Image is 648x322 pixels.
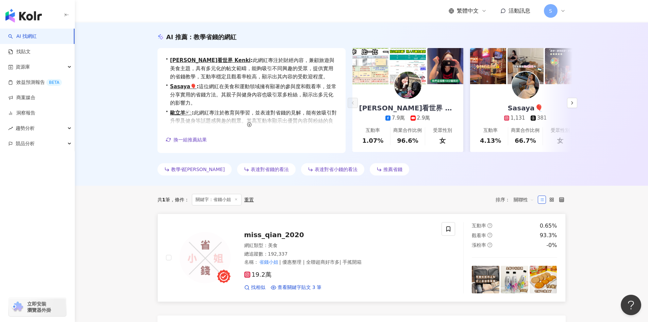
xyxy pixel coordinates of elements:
[244,231,304,239] span: miss_qian_2020
[251,167,289,172] span: 表達對省錢的看法
[197,83,199,90] span: :
[439,136,446,145] div: 女
[496,194,538,205] div: 排序：
[621,295,641,315] iframe: Help Scout Beacon - Open
[166,33,237,41] div: AI 推薦 ：
[472,242,486,248] span: 漲粉率
[11,302,24,312] img: chrome extension
[540,222,557,230] div: 0.65%
[472,266,499,293] img: post-image
[530,266,557,293] img: post-image
[509,7,530,14] span: 活動訊息
[8,79,62,86] a: 效益預測報告BETA
[392,114,405,122] div: 7.9萬
[279,259,362,265] span: | 優惠整理 | 全聯超商好市多| 手搖開箱
[540,232,557,239] div: 93.3%
[383,167,402,172] span: 推薦省錢
[244,251,434,258] div: 總追蹤數 ： 192,337
[166,135,207,145] button: 換一組推薦結果
[170,82,337,107] span: 這位網紅在美食和運動領域擁有顯著的參與度和觀看率，並常分享實用的省錢方法。其親子與健身內容也吸引眾多粉絲，顯示出多元化的影響力。
[9,298,66,316] a: chrome extension立即安裝 瀏覽器外掛
[472,233,486,238] span: 觀看率
[512,72,539,99] img: KOL Avatar
[501,266,528,293] img: post-image
[417,114,430,122] div: 2.9萬
[278,284,322,291] span: 查看關鍵字貼文 3 筆
[192,110,194,116] span: :
[352,103,463,113] div: [PERSON_NAME]看世界 Kenki
[508,48,544,84] img: post-image
[170,109,337,133] span: 此網紅專注於教育與學習，並表達對省錢的見解，能有效吸引對升學及健身等話題感興趣的觀眾。其高互動率顯示出優質內容與粉絲的良好連結，適合進行相關的行銷合作。
[8,110,35,117] a: 洞察報告
[170,110,192,116] a: 歐立羊🐑
[171,167,225,172] span: 教學省[PERSON_NAME]
[170,83,197,90] a: Sasaya🎈
[501,103,550,113] div: Sasaya🎈
[166,82,337,107] div: •
[514,194,534,205] span: 關聯性
[166,56,337,81] div: •
[487,243,492,247] span: question-circle
[393,127,422,134] div: 商業合作比例
[511,114,525,122] div: 1,131
[390,48,426,84] img: post-image
[483,127,498,134] div: 互動率
[166,109,337,133] div: •
[180,232,231,283] img: KOL Avatar
[244,271,271,278] span: 19.2萬
[515,136,536,145] div: 66.7%
[511,127,539,134] div: 商業合作比例
[244,258,362,266] span: 名稱 ：
[8,33,37,40] a: searchAI 找網紅
[315,167,358,172] span: 表達對省小錢的看法
[170,56,337,81] span: 此網紅專注於財經內容，兼顧旅遊與美食主題，具有多元化的帖文範疇，能夠吸引不同興趣的受眾，提供實用的省錢教學，互動率穩定且觀看率較高，顯示出其內容的受歡迎程度。
[157,214,566,302] a: KOL Avatarmiss_qian_2020網紅類型：美食總追蹤數：192,337名稱：省錢小姐| 優惠整理 | 全聯超商好市多| 手搖開箱19.2萬找相似查看關鍵字貼文 3 筆互動率que...
[194,33,236,41] span: 教學省錢的網紅
[549,7,552,15] span: S
[551,127,570,134] div: 受眾性別
[16,121,35,136] span: 趨勢分析
[244,197,254,202] div: 重置
[259,258,280,266] mark: 省錢小姐
[244,284,265,291] a: 找相似
[546,242,557,249] div: -0%
[433,127,452,134] div: 受眾性別
[487,233,492,237] span: question-circle
[5,9,42,22] img: logo
[480,136,501,145] div: 4.13%
[537,114,547,122] div: 381
[192,194,242,205] span: 關鍵字：省錢小姐
[16,59,30,75] span: 資源庫
[545,48,581,84] img: post-image
[352,48,388,84] img: post-image
[16,136,35,151] span: 競品分析
[397,136,418,145] div: 96.6%
[251,284,265,291] span: 找相似
[8,94,35,101] a: 商案媒合
[394,72,421,99] img: KOL Avatar
[457,7,479,15] span: 繁體中文
[472,223,486,228] span: 互動率
[352,84,463,152] a: [PERSON_NAME]看世界 Kenki7.9萬2.9萬互動率1.07%商業合作比例96.6%受眾性別女
[487,223,492,228] span: question-circle
[173,137,207,142] span: 換一組推薦結果
[8,126,13,131] span: rise
[170,197,189,202] span: 條件 ：
[170,57,251,63] a: [PERSON_NAME]看世界 Kenki
[366,127,380,134] div: 互動率
[427,48,463,84] img: post-image
[557,136,563,145] div: 女
[271,284,322,291] a: 查看關鍵字貼文 3 筆
[268,243,278,248] span: 美食
[8,48,31,55] a: 找貼文
[157,197,170,202] div: 共 筆
[470,84,581,152] a: Sasaya🎈1,131381互動率4.13%商業合作比例66.7%受眾性別女
[362,136,383,145] div: 1.07%
[470,48,506,84] img: post-image
[27,301,51,313] span: 立即安裝 瀏覽器外掛
[162,197,166,202] span: 1
[251,57,253,63] span: :
[244,242,434,249] div: 網紅類型 ：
